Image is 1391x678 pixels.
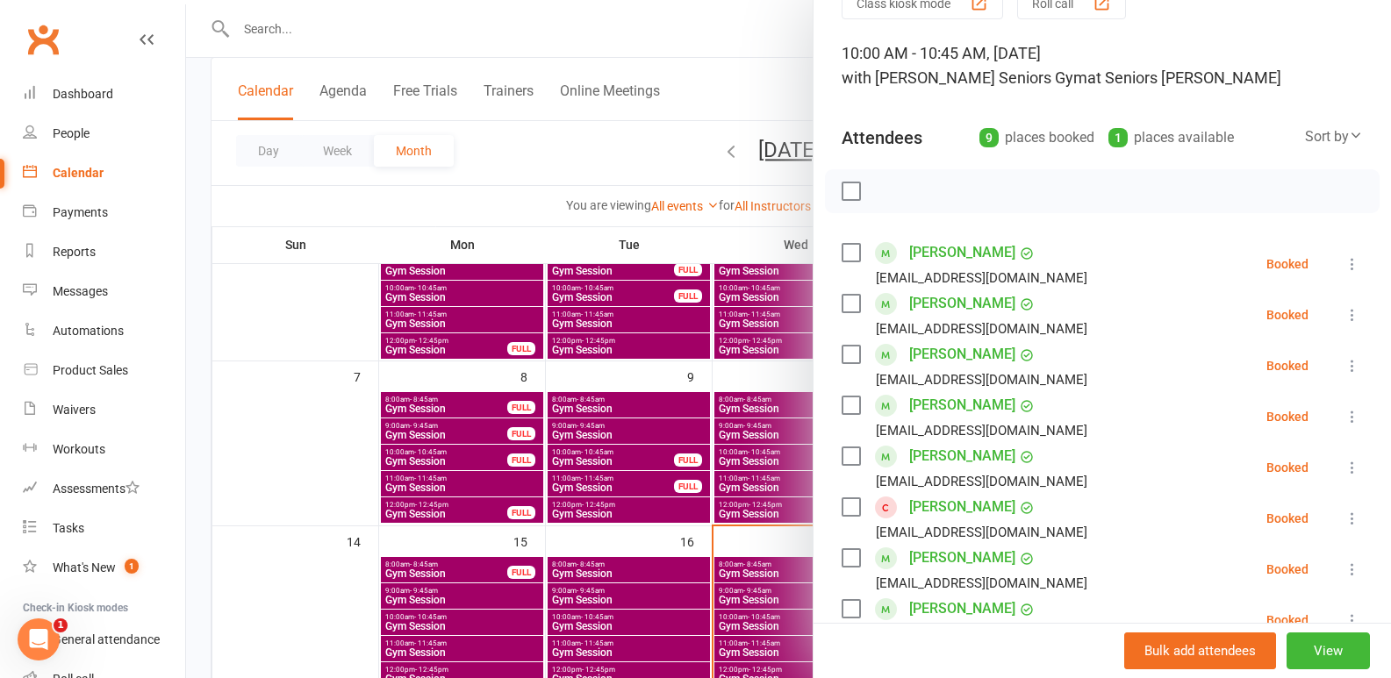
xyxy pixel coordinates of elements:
div: [EMAIL_ADDRESS][DOMAIN_NAME] [876,267,1087,289]
a: Payments [23,193,185,232]
a: [PERSON_NAME] [909,289,1015,318]
span: at Seniors [PERSON_NAME] [1087,68,1281,87]
div: General attendance [53,632,160,646]
div: Sort by [1305,125,1363,148]
a: [PERSON_NAME] [909,391,1015,419]
a: Workouts [23,430,185,469]
div: What's New [53,560,116,575]
a: [PERSON_NAME] [909,340,1015,368]
a: [PERSON_NAME] [909,544,1015,572]
div: Reports [53,245,96,259]
div: Dashboard [53,87,113,101]
div: Messages [53,284,108,298]
div: Booked [1266,461,1309,474]
div: 10:00 AM - 10:45 AM, [DATE] [842,41,1363,90]
div: Booked [1266,614,1309,626]
div: Booked [1266,563,1309,575]
a: Calendar [23,153,185,193]
a: [PERSON_NAME] [909,493,1015,521]
div: [EMAIL_ADDRESS][DOMAIN_NAME] [876,572,1087,595]
div: Booked [1266,309,1309,321]
div: Workouts [53,442,105,456]
div: Calendar [53,166,104,180]
div: 1 [1108,128,1128,147]
a: [PERSON_NAME] [909,442,1015,470]
span: 1 [54,618,68,632]
a: [PERSON_NAME] [909,595,1015,623]
div: [EMAIL_ADDRESS][DOMAIN_NAME] [876,521,1087,544]
a: [PERSON_NAME] [909,239,1015,267]
a: General attendance kiosk mode [23,620,185,660]
a: Waivers [23,390,185,430]
div: Booked [1266,512,1309,525]
div: Payments [53,205,108,219]
div: [EMAIL_ADDRESS][DOMAIN_NAME] [876,419,1087,442]
a: Clubworx [21,18,65,61]
div: Booked [1266,410,1309,423]
a: Dashboard [23,75,185,114]
div: People [53,126,90,140]
a: What's New1 [23,548,185,588]
iframe: Intercom live chat [18,618,60,660]
div: Tasks [53,521,84,535]
div: Booked [1266,360,1309,372]
a: People [23,114,185,153]
button: View [1287,632,1370,669]
div: places available [1108,125,1234,150]
div: Waivers [53,403,96,417]
div: [EMAIL_ADDRESS][DOMAIN_NAME] [876,470,1087,493]
div: places booked [979,125,1094,150]
div: Booked [1266,258,1309,270]
a: Tasks [23,509,185,548]
span: 1 [125,559,139,574]
div: Attendees [842,125,922,150]
a: Messages [23,272,185,311]
button: Bulk add attendees [1124,632,1276,669]
a: Product Sales [23,351,185,390]
div: [EMAIL_ADDRESS][DOMAIN_NAME] [876,368,1087,391]
div: Product Sales [53,363,128,377]
a: Reports [23,232,185,272]
span: with [PERSON_NAME] Seniors Gym [842,68,1087,87]
a: Automations [23,311,185,351]
div: Assessments [53,482,140,496]
div: Automations [53,324,124,338]
div: 9 [979,128,999,147]
div: [EMAIL_ADDRESS][DOMAIN_NAME] [876,318,1087,340]
a: Assessments [23,469,185,509]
